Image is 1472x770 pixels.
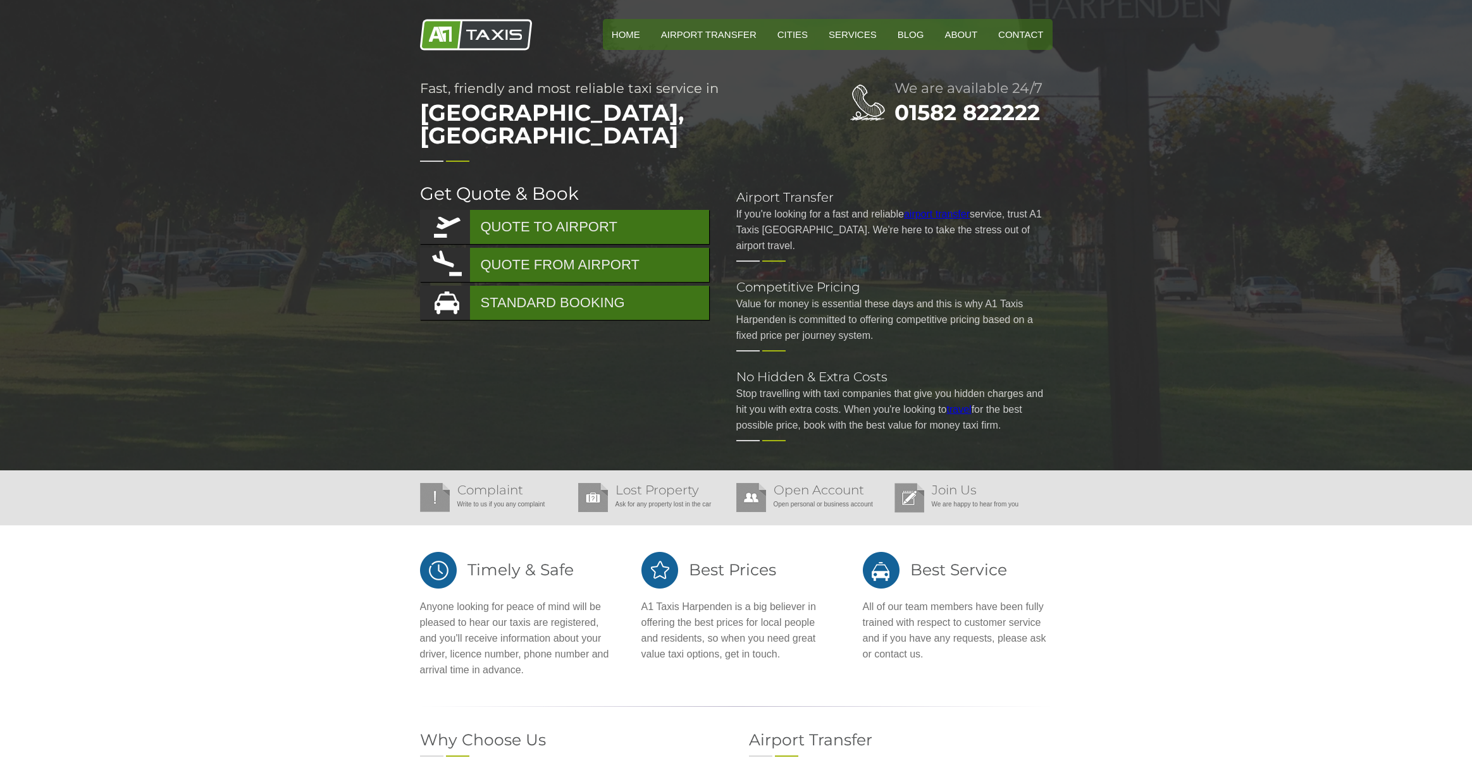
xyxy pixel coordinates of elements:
[420,19,532,51] img: A1 Taxis
[989,19,1052,50] a: Contact
[641,551,831,589] h2: Best Prices
[420,732,724,748] h2: Why Choose Us
[615,482,699,498] a: Lost Property
[420,82,800,153] h1: Fast, friendly and most reliable taxi service in
[947,404,972,415] a: travel
[863,599,1053,662] p: All of our team members have been fully trained with respect to customer service and if you have ...
[736,191,1053,204] h2: Airport Transfer
[889,19,933,50] a: Blog
[736,483,766,512] img: Open Account
[932,482,977,498] a: Join Us
[736,386,1053,433] p: Stop travelling with taxi companies that give you hidden charges and hit you with extra costs. Wh...
[420,599,610,678] p: Anyone looking for peace of mind will be pleased to hear our taxis are registered, and you'll rec...
[457,482,523,498] a: Complaint
[420,185,711,202] h2: Get Quote & Book
[904,209,970,219] a: airport transfer
[420,286,709,320] a: STANDARD BOOKING
[641,599,831,662] p: A1 Taxis Harpenden is a big believer in offering the best prices for local people and residents, ...
[420,248,709,282] a: QUOTE FROM AIRPORT
[578,483,608,512] img: Lost Property
[420,95,800,153] span: [GEOGRAPHIC_DATA], [GEOGRAPHIC_DATA]
[769,19,817,50] a: Cities
[736,281,1053,293] h2: Competitive Pricing
[420,483,450,512] img: Complaint
[894,99,1040,126] a: 01582 822222
[736,370,1053,383] h2: No Hidden & Extra Costs
[736,296,1053,343] p: Value for money is essential these days and this is why A1 Taxis Harpenden is committed to offeri...
[749,732,1053,748] h2: Airport Transfer
[894,496,1046,512] p: We are happy to hear from you
[578,496,730,512] p: Ask for any property lost in the car
[820,19,886,50] a: Services
[863,551,1053,589] h2: Best Service
[736,206,1053,254] p: If you're looking for a fast and reliable service, trust A1 Taxis [GEOGRAPHIC_DATA]. We're here t...
[420,551,610,589] h2: Timely & Safe
[894,82,1053,95] h2: We are available 24/7
[603,19,649,50] a: HOME
[774,482,864,498] a: Open Account
[936,19,986,50] a: About
[652,19,765,50] a: Airport Transfer
[894,483,924,513] img: Join Us
[420,210,709,244] a: QUOTE TO AIRPORT
[420,496,572,512] p: Write to us if you any complaint
[736,496,888,512] p: Open personal or business account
